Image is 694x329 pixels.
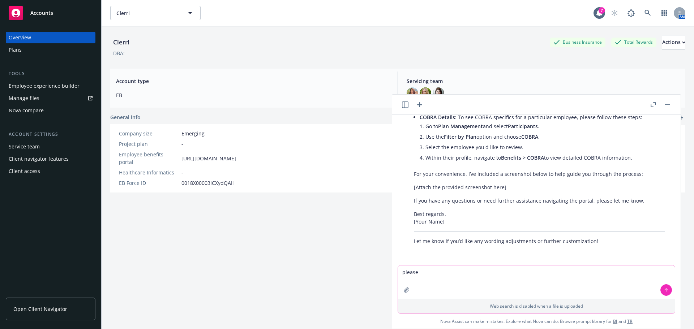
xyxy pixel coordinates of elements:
a: Switch app [657,6,672,20]
a: add [677,113,685,122]
p: Web search is disabled when a file is uploaded [402,303,671,309]
img: photo [420,87,431,99]
span: - [181,169,183,176]
div: Tools [6,70,95,77]
li: : To see COBRA specifics for a particular employee, please follow these steps: [420,112,665,164]
p: Best regards, [Your Name] [414,210,665,225]
li: Use the option and choose . [425,131,665,142]
div: Client navigator features [9,153,69,165]
div: Total Rewards [611,38,656,47]
a: [URL][DOMAIN_NAME] [181,155,236,162]
div: 7 [599,7,605,14]
div: Business Insurance [550,38,605,47]
div: Plans [9,44,22,56]
div: Employee benefits portal [119,151,179,166]
span: EB [116,91,389,99]
a: Overview [6,32,95,43]
span: - [181,140,183,148]
span: Participants [508,123,538,130]
span: COBRA [521,133,538,140]
span: Benefits > COBRA [501,154,544,161]
div: Manage files [9,92,39,104]
a: Start snowing [607,6,622,20]
p: For your convenience, I’ve included a screenshot below to help guide you through the process: [414,170,665,178]
span: Emerging [181,130,205,137]
div: Actions [662,35,685,49]
span: Clerri [116,9,179,17]
div: Company size [119,130,179,137]
a: Plans [6,44,95,56]
a: Employee experience builder [6,80,95,92]
textarea: please [398,265,675,299]
a: Service team [6,141,95,152]
div: EB Force ID [119,179,179,187]
span: Accounts [30,10,53,16]
img: photo [407,87,418,99]
li: Within their profile, navigate to to view detailed COBRA information. [425,152,665,163]
a: Search [641,6,655,20]
a: Manage files [6,92,95,104]
span: Account type [116,77,389,85]
p: Let me know if you’d like any wording adjustments or further customization! [414,237,665,245]
span: COBRA Details [420,114,455,121]
a: Client navigator features [6,153,95,165]
div: Clerri [110,38,132,47]
div: Employee experience builder [9,80,80,92]
span: Open Client Navigator [13,305,67,313]
li: Select the employee you'd like to review. [425,142,665,152]
div: Client access [9,165,40,177]
a: Accounts [6,3,95,23]
span: Filter by Plan [444,133,476,140]
a: Nova compare [6,105,95,116]
a: Report a Bug [624,6,638,20]
button: Actions [662,35,685,49]
img: photo [433,87,444,99]
div: Project plan [119,140,179,148]
div: DBA: - [113,49,127,57]
span: Nova Assist can make mistakes. Explore what Nova can do: Browse prompt library for and [440,314,633,329]
a: TR [627,318,633,324]
div: Healthcare Informatics [119,169,179,176]
div: Overview [9,32,31,43]
button: Clerri [110,6,201,20]
span: Servicing team [407,77,680,85]
div: Account settings [6,131,95,138]
div: Service team [9,141,40,152]
span: General info [110,113,141,121]
a: Client access [6,165,95,177]
a: BI [613,318,617,324]
div: Nova compare [9,105,44,116]
p: [Attach the provided screenshot here] [414,183,665,191]
li: Go to and select . [425,121,665,131]
span: 0018X00003ICXydQAH [181,179,235,187]
span: Plan Management [438,123,483,130]
p: If you have any questions or need further assistance navigating the portal, please let me know. [414,197,665,204]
